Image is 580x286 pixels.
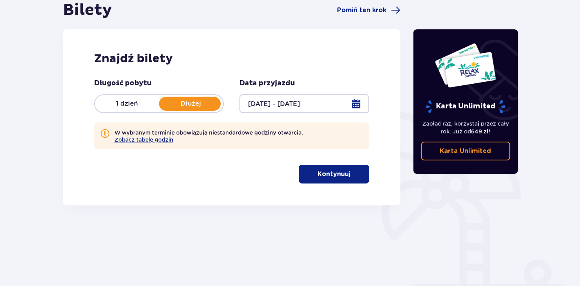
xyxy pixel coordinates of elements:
p: Długość pobytu [94,79,152,88]
p: Dłużej [159,99,223,108]
p: W wybranym terminie obowiązują niestandardowe godziny otwarcia. [114,129,303,143]
h1: Bilety [63,0,112,20]
p: 1 dzień [95,99,159,108]
p: Karta Unlimited [440,147,491,155]
span: Pomiń ten krok [337,6,386,14]
p: Zapłać raz, korzystaj przez cały rok. Już od ! [421,120,510,135]
a: Pomiń ten krok [337,5,400,15]
button: Kontynuuj [299,165,369,183]
p: Kontynuuj [318,170,350,178]
a: Karta Unlimited [421,142,510,160]
p: Karta Unlimited [425,100,506,113]
h2: Znajdź bilety [94,51,369,66]
span: 649 zł [471,128,489,135]
p: Data przyjazdu [239,79,295,88]
button: Zobacz tabelę godzin [114,137,173,143]
img: Dwie karty całoroczne do Suntago z napisem 'UNLIMITED RELAX', na białym tle z tropikalnymi liśćmi... [434,43,496,88]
